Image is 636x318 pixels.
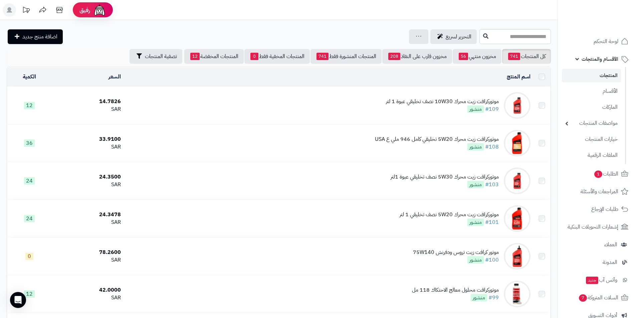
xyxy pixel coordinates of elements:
[54,173,121,181] div: 24.3500
[603,258,617,267] span: المدونة
[382,49,452,64] a: مخزون قارب على النفاذ208
[504,130,531,156] img: موتوركرافت زيت محرك 5W20 تخليقي كامل 946 ملي ع USA
[579,294,587,302] span: 7
[23,73,36,81] a: الكمية
[250,53,258,60] span: 0
[485,181,499,189] a: #103
[562,132,621,146] a: خيارات المنتجات
[562,272,632,288] a: وآتس آبجديد
[591,5,630,19] img: logo-2.png
[594,37,618,46] span: لوحة التحكم
[488,294,499,302] a: #99
[504,205,531,232] img: موتوركرافت زيت محرك 5W20 نصف تخليقي 1 لتر
[18,3,34,18] a: تحديثات المنصة
[24,290,35,298] span: 12
[467,143,484,150] span: منشور
[412,286,499,294] div: موتوركرافت محلول معالج الاحتكاك 118 مل
[388,53,400,60] span: 208
[446,33,471,41] span: التحرير لسريع
[79,6,90,14] span: رفيق
[604,240,617,249] span: العملاء
[586,277,598,284] span: جديد
[467,181,484,188] span: منشور
[562,184,632,200] a: المراجعات والأسئلة
[467,256,484,264] span: منشور
[10,292,26,308] div: Open Intercom Messenger
[504,281,531,307] img: موتوركرافت محلول معالج الاحتكاك 118 مل
[54,219,121,226] div: SAR
[130,49,182,64] button: تصفية المنتجات
[54,211,121,219] div: 24.3478
[562,201,632,217] a: طلبات الإرجاع
[459,53,468,60] span: 56
[54,105,121,113] div: SAR
[562,290,632,306] a: السلات المتروكة7
[562,84,621,98] a: الأقسام
[184,49,244,64] a: المنتجات المخفضة12
[413,249,499,256] div: موتور كرافت زيت تروس ودفرنش 75W140
[93,3,106,17] img: ai-face.png
[316,53,329,60] span: 741
[386,98,499,105] div: موتوركرافت زيت محرك 10W30 نصف تخليقي عبوة 1 لتر
[467,219,484,226] span: منشور
[504,243,531,270] img: موتور كرافت زيت تروس ودفرنش 75W140
[467,105,484,113] span: منشور
[562,166,632,182] a: الطلبات1
[562,100,621,114] a: الماركات
[562,237,632,253] a: العملاء
[8,29,63,44] a: اضافة منتج جديد
[375,135,499,143] div: موتوركرافت زيت محرك 5W20 تخليقي كامل 946 ملي ع USA
[54,181,121,189] div: SAR
[485,256,499,264] a: #100
[25,253,33,260] span: 0
[502,49,551,64] a: كل المنتجات741
[562,33,632,49] a: لوحة التحكم
[453,49,501,64] a: مخزون منتهي56
[310,49,382,64] a: المنتجات المنشورة فقط741
[244,49,310,64] a: المنتجات المخفية فقط0
[485,105,499,113] a: #109
[54,98,121,105] div: 14.7826
[24,102,35,109] span: 12
[504,92,531,119] img: موتوركرافت زيت محرك 10W30 نصف تخليقي عبوة 1 لتر
[145,52,177,60] span: تصفية المنتجات
[582,54,618,64] span: الأقسام والمنتجات
[578,293,618,302] span: السلات المتروكة
[485,143,499,151] a: #108
[508,53,520,60] span: 741
[54,135,121,143] div: 33.9100
[54,286,121,294] div: 42.0000
[54,256,121,264] div: SAR
[581,187,618,196] span: المراجعات والأسئلة
[109,73,121,81] a: السعر
[507,73,531,81] a: اسم المنتج
[504,168,531,194] img: موتوركرافت زيت محرك 5W30 نصف تخليقي عبوة 1لتر
[54,143,121,151] div: SAR
[471,294,487,301] span: منشور
[391,173,499,181] div: موتوركرافت زيت محرك 5W30 نصف تخليقي عبوة 1لتر
[568,222,618,232] span: إشعارات التحويلات البنكية
[54,294,121,302] div: SAR
[24,177,35,185] span: 24
[591,205,618,214] span: طلبات الإرجاع
[594,169,618,179] span: الطلبات
[24,139,35,147] span: 36
[562,254,632,270] a: المدونة
[485,218,499,226] a: #101
[585,275,617,285] span: وآتس آب
[562,116,621,130] a: مواصفات المنتجات
[562,219,632,235] a: إشعارات التحويلات البنكية
[562,148,621,163] a: الملفات الرقمية
[594,170,603,178] span: 1
[22,33,57,41] span: اضافة منتج جديد
[430,29,477,44] a: التحرير لسريع
[24,215,35,222] span: 24
[562,69,621,82] a: المنتجات
[190,53,200,60] span: 12
[54,249,121,256] div: 78.2600
[400,211,499,219] div: موتوركرافت زيت محرك 5W20 نصف تخليقي 1 لتر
